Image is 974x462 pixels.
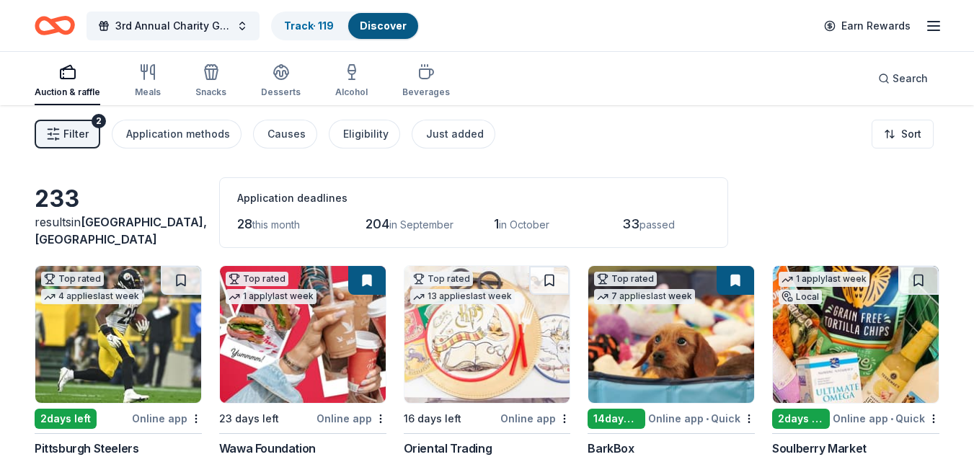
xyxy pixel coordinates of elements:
span: • [890,413,893,425]
div: Oriental Trading [404,440,492,457]
div: Just added [426,125,484,143]
div: 7 applies last week [594,289,695,304]
div: Auction & raffle [35,86,100,98]
div: 2 days left [772,409,830,429]
div: Online app Quick [648,409,755,427]
div: Application deadlines [237,190,710,207]
div: 14 days left [588,409,645,429]
div: Desserts [261,86,301,98]
span: Sort [901,125,921,143]
div: BarkBox [588,440,634,457]
div: 233 [35,185,202,213]
div: Top rated [410,272,473,286]
span: this month [252,218,300,231]
a: Discover [360,19,407,32]
span: Filter [63,125,89,143]
img: Image for Wawa Foundation [220,266,386,403]
div: 13 applies last week [410,289,515,304]
div: Eligibility [343,125,389,143]
button: Snacks [195,58,226,105]
button: Beverages [402,58,450,105]
button: Search [867,64,939,93]
div: Local [779,290,822,304]
span: 1 [494,216,499,231]
span: in October [499,218,549,231]
div: 16 days left [404,410,461,427]
button: Auction & raffle [35,58,100,105]
div: Top rated [41,272,104,286]
span: in September [389,218,453,231]
button: Meals [135,58,161,105]
span: • [706,413,709,425]
div: Alcohol [335,86,368,98]
a: Track· 119 [284,19,334,32]
div: Top rated [226,272,288,286]
div: Top rated [594,272,657,286]
button: Track· 119Discover [271,12,420,40]
img: Image for Oriental Trading [404,266,570,403]
button: Application methods [112,120,242,148]
button: Eligibility [329,120,400,148]
div: Pittsburgh Steelers [35,440,138,457]
img: Image for Soulberry Market [773,266,939,403]
a: Earn Rewards [815,13,919,39]
img: Image for Pittsburgh Steelers [35,266,201,403]
button: Just added [412,120,495,148]
div: 1 apply last week [779,272,869,287]
div: Beverages [402,86,450,98]
span: in [35,215,207,246]
span: 28 [237,216,252,231]
div: 2 days left [35,409,97,429]
div: Online app [132,409,202,427]
img: Image for BarkBox [588,266,754,403]
div: results [35,213,202,248]
span: 204 [366,216,389,231]
span: 33 [622,216,639,231]
div: Online app [500,409,570,427]
span: [GEOGRAPHIC_DATA], [GEOGRAPHIC_DATA] [35,215,207,246]
div: Application methods [126,125,230,143]
div: 1 apply last week [226,289,316,304]
div: 4 applies last week [41,289,142,304]
span: passed [639,218,675,231]
button: Desserts [261,58,301,105]
span: Search [893,70,928,87]
div: Wawa Foundation [219,440,316,457]
div: Online app Quick [833,409,939,427]
button: Sort [872,120,934,148]
div: Snacks [195,86,226,98]
button: 3rd Annual Charity Golf Outing [87,12,260,40]
span: 3rd Annual Charity Golf Outing [115,17,231,35]
button: Causes [253,120,317,148]
a: Home [35,9,75,43]
div: Causes [267,125,306,143]
button: Filter2 [35,120,100,148]
div: Online app [316,409,386,427]
button: Alcohol [335,58,368,105]
div: 2 [92,114,106,128]
div: Soulberry Market [772,440,867,457]
div: 23 days left [219,410,279,427]
div: Meals [135,86,161,98]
